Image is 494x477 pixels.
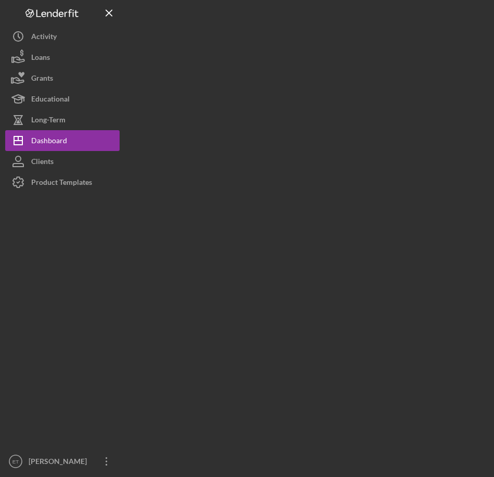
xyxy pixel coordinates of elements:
[31,109,66,133] div: Long-Term
[31,130,67,154] div: Dashboard
[5,130,120,151] button: Dashboard
[5,172,120,193] button: Product Templates
[12,459,19,465] text: ET
[5,109,120,130] button: Long-Term
[26,451,94,474] div: [PERSON_NAME]
[31,26,57,49] div: Activity
[31,47,50,70] div: Loans
[31,172,92,195] div: Product Templates
[31,151,54,174] div: Clients
[31,89,70,112] div: Educational
[5,151,120,172] button: Clients
[5,451,120,472] button: ET[PERSON_NAME]
[5,26,120,47] button: Activity
[5,47,120,68] button: Loans
[5,68,120,89] button: Grants
[5,89,120,109] button: Educational
[31,68,53,91] div: Grants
